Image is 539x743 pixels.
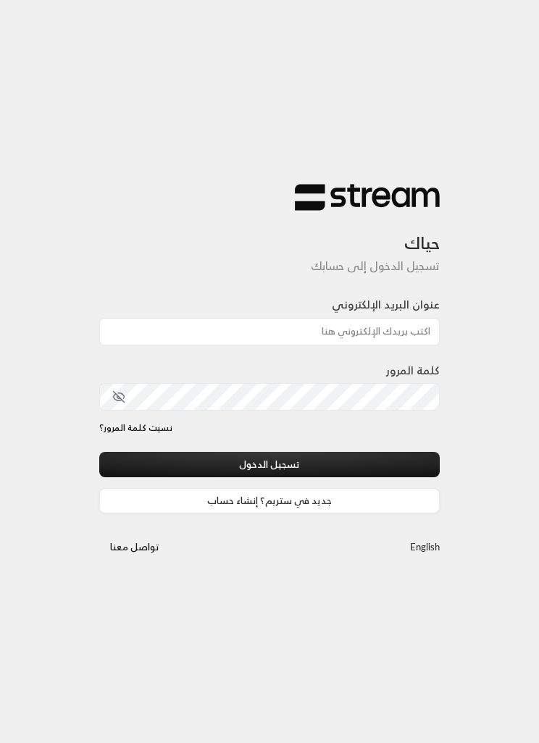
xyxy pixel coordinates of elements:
[410,535,440,561] a: English
[106,385,131,409] button: toggle password visibility
[295,183,440,211] img: Stream Logo
[99,421,172,435] a: نسيت كلمة المرور؟
[99,535,170,561] button: تواصل معنا
[99,539,170,555] a: تواصل معنا
[99,318,440,345] input: اكتب بريدك الإلكتروني هنا
[99,211,440,253] h3: حياك
[99,259,440,273] h5: تسجيل الدخول إلى حسابك
[99,452,440,477] button: تسجيل الدخول
[99,488,440,513] a: جديد في ستريم؟ إنشاء حساب
[332,297,440,314] label: عنوان البريد الإلكتروني
[386,363,440,379] label: كلمة المرور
